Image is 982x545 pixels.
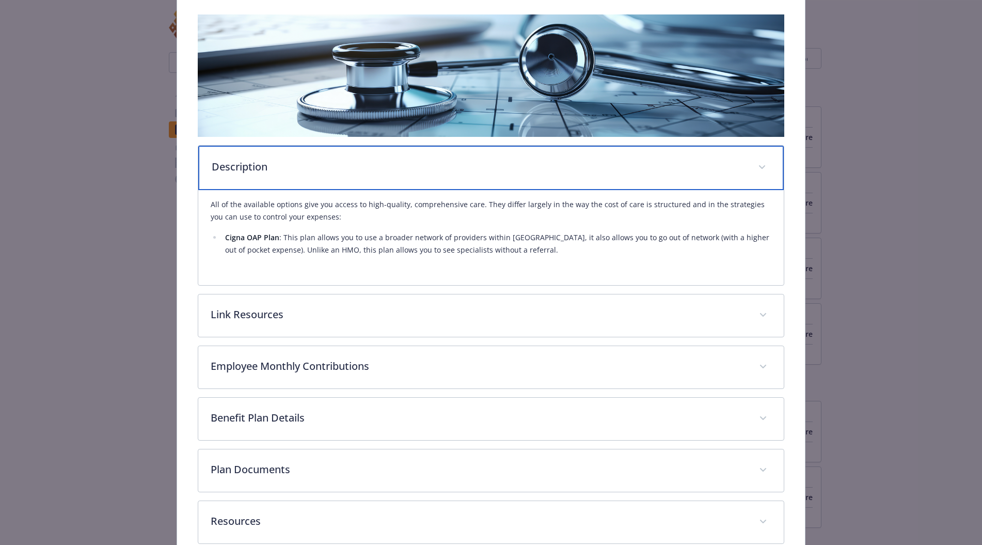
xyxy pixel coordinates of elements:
p: Benefit Plan Details [211,410,746,426]
div: Plan Documents [198,449,783,492]
div: Link Resources [198,294,783,337]
li: : This plan allows you to use a broader network of providers within [GEOGRAPHIC_DATA], it also al... [222,231,771,256]
strong: Cigna OAP Plan [225,232,279,242]
p: All of the available options give you access to high-quality, comprehensive care. They differ lar... [211,198,771,223]
p: Employee Monthly Contributions [211,359,746,374]
div: Benefit Plan Details [198,398,783,440]
img: banner [198,14,784,137]
div: Description [198,190,783,285]
p: Plan Documents [211,462,746,477]
p: Link Resources [211,307,746,322]
p: Resources [211,513,746,529]
div: Resources [198,501,783,543]
p: Description [212,159,745,175]
div: Description [198,146,783,190]
div: Employee Monthly Contributions [198,346,783,388]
